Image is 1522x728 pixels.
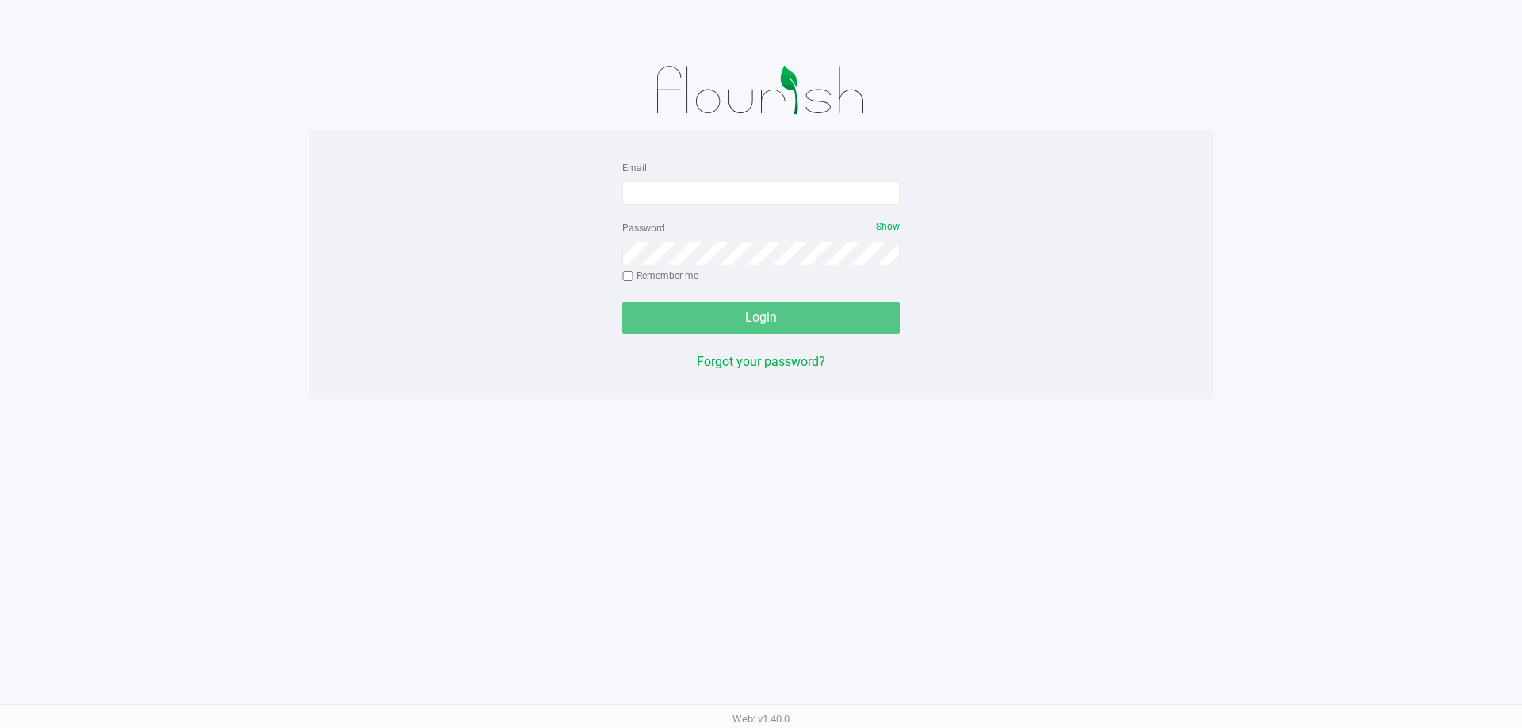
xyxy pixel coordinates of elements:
span: Show [876,221,900,232]
label: Password [622,221,665,235]
span: Web: v1.40.0 [732,713,790,725]
button: Forgot your password? [697,353,825,372]
label: Email [622,161,647,175]
label: Remember me [622,269,698,283]
input: Remember me [622,271,633,282]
